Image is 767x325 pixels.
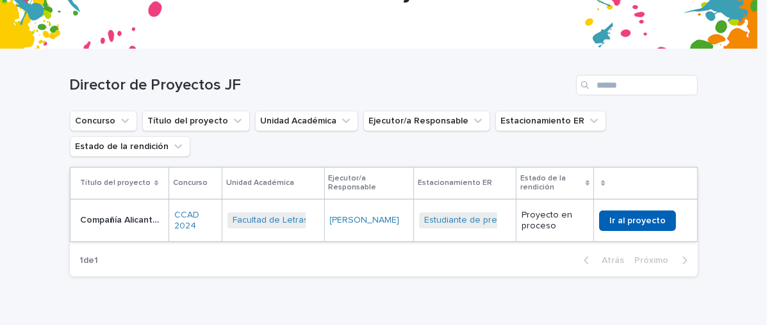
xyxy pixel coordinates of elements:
font: Ir al proyecto [609,216,666,225]
font: Atrás [602,256,625,265]
font: 1 [80,256,84,265]
a: Estudiante de pregrado [424,215,522,226]
font: CCAD 2024 [174,210,199,230]
font: Unidad Académica [226,179,294,187]
button: Título del proyecto [142,111,250,131]
p: Compañía Alicanto - Victoria Noemia Ávila Gutiérrez [81,212,167,226]
button: Próximo [630,255,698,266]
font: de [84,256,95,265]
font: Ejecutor/a Responsable [329,175,377,191]
button: Estacionamiento ER [495,111,606,131]
font: Director de Proyectos JF [70,77,242,93]
tr: Compañía Alicanto - [PERSON_NAME] CCAD 2024 Facultad de Letras [PERSON_NAME] Estudiante de pregra... [70,199,697,242]
button: Concurso [70,111,137,131]
button: Estado de la rendición [70,136,190,157]
button: Unidad Académica [255,111,358,131]
a: CCAD 2024 [174,210,217,232]
a: Facultad de Letras [233,215,308,226]
a: Ir al proyecto [599,210,676,231]
a: [PERSON_NAME] [330,215,400,226]
font: 1 [95,256,99,265]
font: Compañía Alicanto - [PERSON_NAME] [81,216,239,225]
font: Proyecto en proceso [522,210,575,230]
input: Buscar [576,75,698,95]
font: Facultad de Letras [233,216,308,225]
font: Estado de la rendición [520,175,566,191]
font: Estacionamiento ER [418,179,492,187]
button: Atrás [573,255,630,266]
font: Título del proyecto [81,179,151,187]
font: Estudiante de pregrado [424,216,522,225]
font: [PERSON_NAME] [330,216,400,225]
font: Concurso [173,179,208,187]
font: Próximo [635,256,669,265]
button: Ejecutor/a Responsable [363,111,490,131]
